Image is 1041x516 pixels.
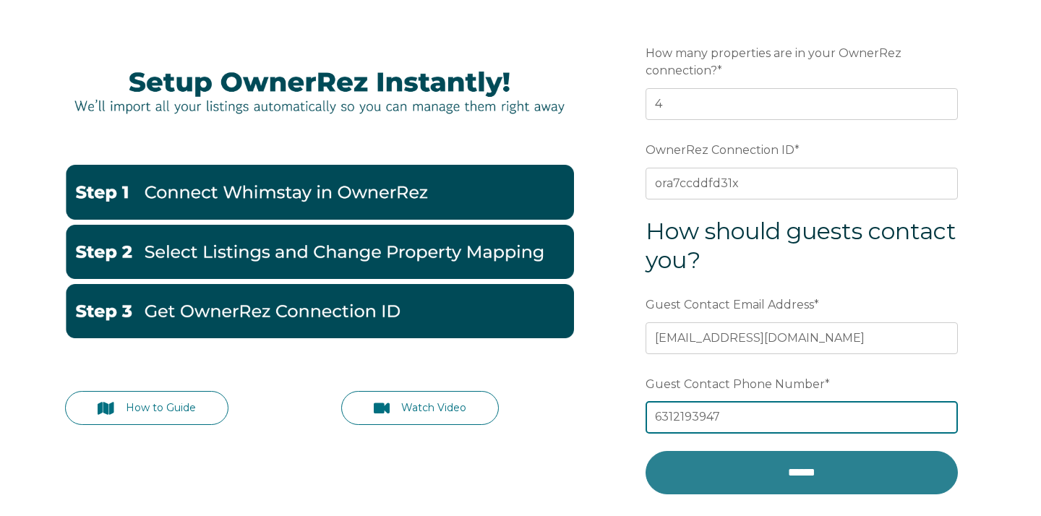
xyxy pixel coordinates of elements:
[341,391,500,425] a: Watch Video
[65,56,574,125] img: Picture27
[65,225,574,279] img: Change Property Mappings
[646,217,956,274] span: How should guests contact you?
[646,293,814,316] span: Guest Contact Email Address
[646,373,825,395] span: Guest Contact Phone Number
[65,391,228,425] a: How to Guide
[646,42,901,82] span: How many properties are in your OwnerRez connection?
[65,165,574,219] img: Go to OwnerRez Account-1
[65,284,574,338] img: Get OwnerRez Connection ID
[646,139,794,161] span: OwnerRez Connection ID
